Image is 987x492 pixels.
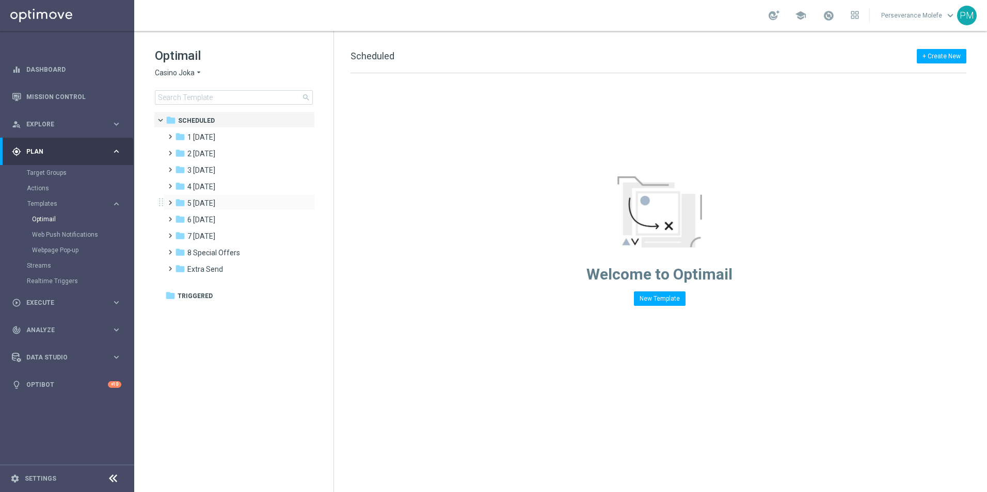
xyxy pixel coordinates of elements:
[32,242,133,258] div: Webpage Pop-up
[27,165,133,181] div: Target Groups
[178,291,213,301] span: Triggered
[155,68,195,78] span: Casino Joka
[634,291,686,306] button: New Template
[187,182,215,191] span: 4 Friday
[155,47,313,64] h1: Optimail
[27,277,107,285] a: Realtime Triggers
[11,147,122,156] button: gps_fixed Plan keyboard_arrow_right
[27,184,107,192] a: Actions
[187,248,240,257] span: 8 Special Offers
[175,264,185,274] i: folder
[12,65,21,74] i: equalizer
[32,231,107,239] a: Web Push Notifications
[112,146,121,156] i: keyboard_arrow_right
[12,56,121,83] div: Dashboard
[27,273,133,289] div: Realtime Triggers
[27,258,133,273] div: Streams
[165,290,176,301] i: folder
[10,474,20,483] i: settings
[586,265,733,283] span: Welcome to Optimail
[26,56,121,83] a: Dashboard
[27,201,101,207] span: Templates
[12,325,112,335] div: Analyze
[11,326,122,334] button: track_changes Analyze keyboard_arrow_right
[187,232,215,241] span: 7 Monday
[12,298,21,307] i: play_circle_outline
[880,8,957,23] a: Perseverance Molefekeyboard_arrow_down
[175,247,185,257] i: folder
[12,371,121,398] div: Optibot
[27,169,107,177] a: Target Groups
[12,147,112,156] div: Plan
[26,354,112,360] span: Data Studio
[112,325,121,335] i: keyboard_arrow_right
[26,327,112,333] span: Analyze
[26,83,121,110] a: Mission Control
[178,116,215,125] span: Scheduled
[175,181,185,191] i: folder
[27,201,112,207] div: Templates
[11,299,122,307] button: play_circle_outline Execute keyboard_arrow_right
[957,6,977,25] div: PM
[917,49,966,63] button: + Create New
[175,132,185,142] i: folder
[302,93,310,102] span: search
[11,353,122,362] button: Data Studio keyboard_arrow_right
[12,380,21,389] i: lightbulb
[155,68,203,78] button: Casino Joka arrow_drop_down
[195,68,203,78] i: arrow_drop_down
[26,300,112,306] span: Execute
[32,227,133,242] div: Web Push Notifications
[166,115,176,125] i: folder
[108,381,121,388] div: +10
[112,199,121,209] i: keyboard_arrow_right
[12,325,21,335] i: track_changes
[12,83,121,110] div: Mission Control
[175,165,185,175] i: folder
[187,133,215,142] span: 1 Tuesday
[12,120,21,129] i: person_search
[187,215,215,224] span: 6 Sunday
[795,10,806,21] span: school
[187,199,215,208] span: 5 Saturday
[27,196,133,258] div: Templates
[11,65,122,74] button: equalizer Dashboard
[175,231,185,241] i: folder
[945,10,956,21] span: keyboard_arrow_down
[26,149,112,155] span: Plan
[112,352,121,362] i: keyboard_arrow_right
[351,51,394,61] span: Scheduled
[187,265,223,274] span: Extra Send
[12,147,21,156] i: gps_fixed
[12,298,112,307] div: Execute
[27,200,122,208] button: Templates keyboard_arrow_right
[32,215,107,223] a: Optimail
[27,181,133,196] div: Actions
[25,475,56,482] a: Settings
[32,211,133,227] div: Optimail
[11,93,122,101] button: Mission Control
[175,198,185,208] i: folder
[175,214,185,224] i: folder
[112,119,121,129] i: keyboard_arrow_right
[617,176,702,248] img: emptyStateManageTemplates.jpg
[27,261,107,270] a: Streams
[155,90,313,105] input: Search Template
[11,120,122,128] div: person_search Explore keyboard_arrow_right
[12,353,112,362] div: Data Studio
[187,149,215,158] span: 2 Wednesday
[26,371,108,398] a: Optibot
[11,381,122,389] button: lightbulb Optibot +10
[187,166,215,175] span: 3 Thursday
[175,148,185,158] i: folder
[112,298,121,307] i: keyboard_arrow_right
[12,120,112,129] div: Explore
